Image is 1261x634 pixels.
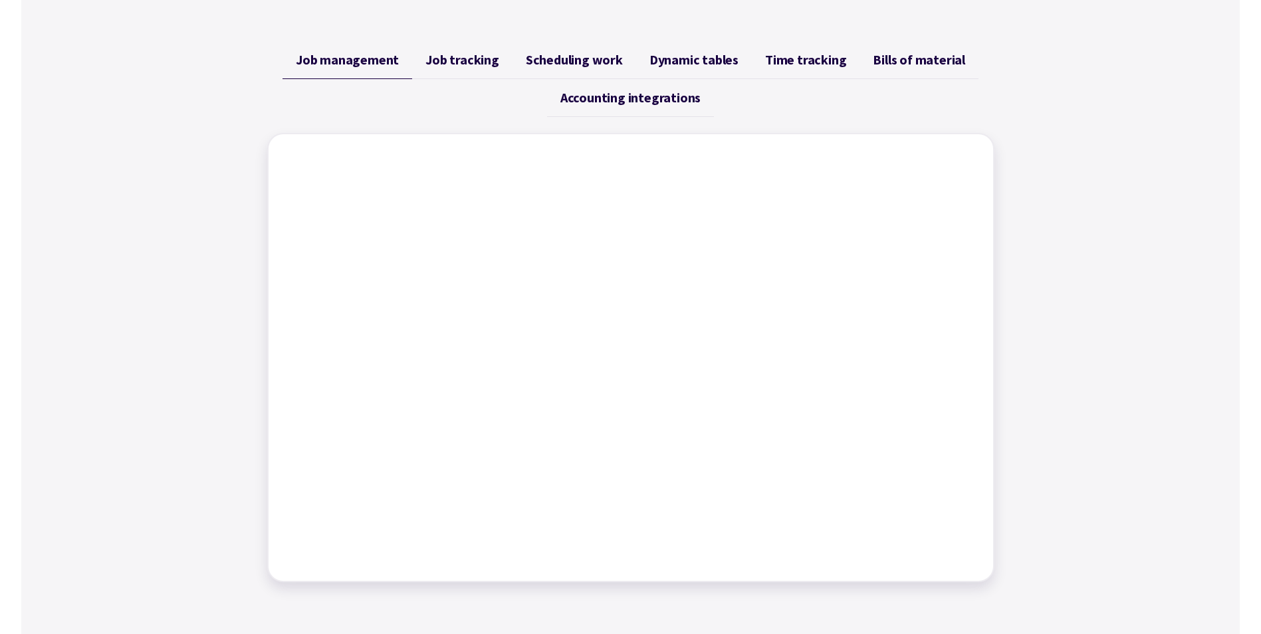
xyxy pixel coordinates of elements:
span: Time tracking [765,52,846,68]
span: Job management [296,52,399,68]
span: Job tracking [425,52,499,68]
span: Scheduling work [526,52,623,68]
span: Bills of material [873,52,965,68]
iframe: Factory - Job Management [282,148,980,568]
span: Accounting integrations [560,90,701,106]
span: Dynamic tables [649,52,739,68]
iframe: Chat Widget [963,100,1261,634]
